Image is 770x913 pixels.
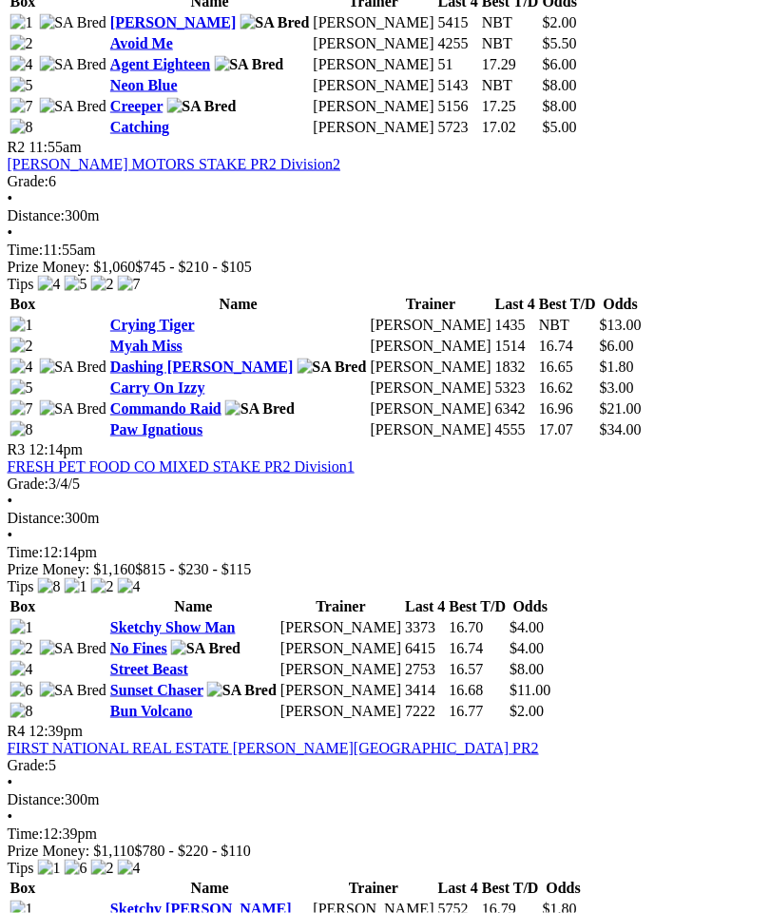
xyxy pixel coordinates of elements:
span: $2.00 [543,14,577,30]
img: 6 [10,682,33,699]
td: [PERSON_NAME] [313,55,435,74]
span: • [8,774,13,790]
td: 6342 [494,399,536,418]
a: Dashing [PERSON_NAME] [110,359,293,375]
span: Grade: [8,173,49,189]
span: Distance: [8,207,65,223]
a: Neon Blue [110,77,178,93]
a: Avoid Me [110,35,173,51]
th: Name [109,879,311,898]
img: SA Bred [40,98,107,115]
div: Prize Money: $1,110 [8,843,762,860]
div: 12:14pm [8,544,762,561]
th: Odds [509,597,551,616]
span: $815 - $230 - $115 [136,561,252,577]
span: • [8,224,13,241]
img: 4 [118,578,141,595]
a: Sunset Chaser [110,682,203,698]
span: Box [10,880,36,896]
img: 4 [118,860,141,877]
th: Last 4 [404,597,446,616]
img: SA Bred [40,359,107,376]
span: Time: [8,242,44,258]
img: SA Bred [171,640,241,657]
td: 5723 [437,118,479,137]
img: 2 [91,276,114,293]
td: [PERSON_NAME] [313,13,435,32]
img: 1 [10,14,33,31]
td: 17.25 [481,97,540,116]
a: Bun Volcano [110,703,193,719]
td: [PERSON_NAME] [370,316,492,335]
span: $4.00 [510,619,544,635]
td: 16.65 [538,358,597,377]
img: 5 [10,77,33,94]
td: 51 [437,55,479,74]
img: 7 [10,98,33,115]
span: • [8,190,13,206]
td: 5143 [437,76,479,95]
div: Prize Money: $1,160 [8,561,762,578]
span: Box [10,598,36,614]
th: Odds [599,295,643,314]
div: Prize Money: $1,060 [8,259,762,276]
div: 3/4/5 [8,476,762,493]
img: 4 [10,661,33,678]
td: 16.74 [538,337,597,356]
td: [PERSON_NAME] [279,660,402,679]
td: 17.07 [538,420,597,439]
img: SA Bred [215,56,284,73]
span: R4 [8,723,26,739]
td: 17.29 [481,55,540,74]
td: 17.02 [481,118,540,137]
img: SA Bred [225,400,295,418]
img: SA Bred [40,682,107,699]
td: [PERSON_NAME] [313,34,435,53]
td: 16.77 [449,702,508,721]
td: 16.74 [449,639,508,658]
img: 4 [10,56,33,73]
td: [PERSON_NAME] [279,681,402,700]
a: [PERSON_NAME] MOTORS STAKE PR2 Division2 [8,156,340,172]
span: 12:14pm [29,441,84,457]
img: 2 [91,860,114,877]
td: 5415 [437,13,479,32]
a: FRESH PET FOOD CO MIXED STAKE PR2 Division1 [8,458,355,475]
a: Creeper [110,98,163,114]
td: 1832 [494,358,536,377]
img: 1 [65,578,87,595]
th: Best T/D [449,597,508,616]
th: Odds [542,879,586,898]
div: 11:55am [8,242,762,259]
img: 6 [65,860,87,877]
img: 2 [10,640,33,657]
td: 3373 [404,618,446,637]
td: NBT [481,76,540,95]
img: 2 [91,578,114,595]
td: [PERSON_NAME] [279,702,402,721]
img: 5 [65,276,87,293]
div: 6 [8,173,762,190]
img: 4 [10,359,33,376]
img: SA Bred [40,640,107,657]
span: Time: [8,826,44,842]
img: 1 [10,317,33,334]
th: Best T/D [481,879,540,898]
span: 11:55am [29,139,82,155]
a: Myah Miss [110,338,183,354]
a: Commando Raid [110,400,221,417]
div: 300m [8,207,762,224]
td: 6415 [404,639,446,658]
td: 4255 [437,34,479,53]
td: [PERSON_NAME] [370,399,492,418]
img: 7 [10,400,33,418]
td: NBT [481,13,540,32]
span: $13.00 [600,317,642,333]
td: 16.70 [449,618,508,637]
img: 4 [38,276,61,293]
span: $21.00 [600,400,642,417]
a: Street Beast [110,661,188,677]
span: $4.00 [510,640,544,656]
span: $5.50 [543,35,577,51]
td: 16.62 [538,379,597,398]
